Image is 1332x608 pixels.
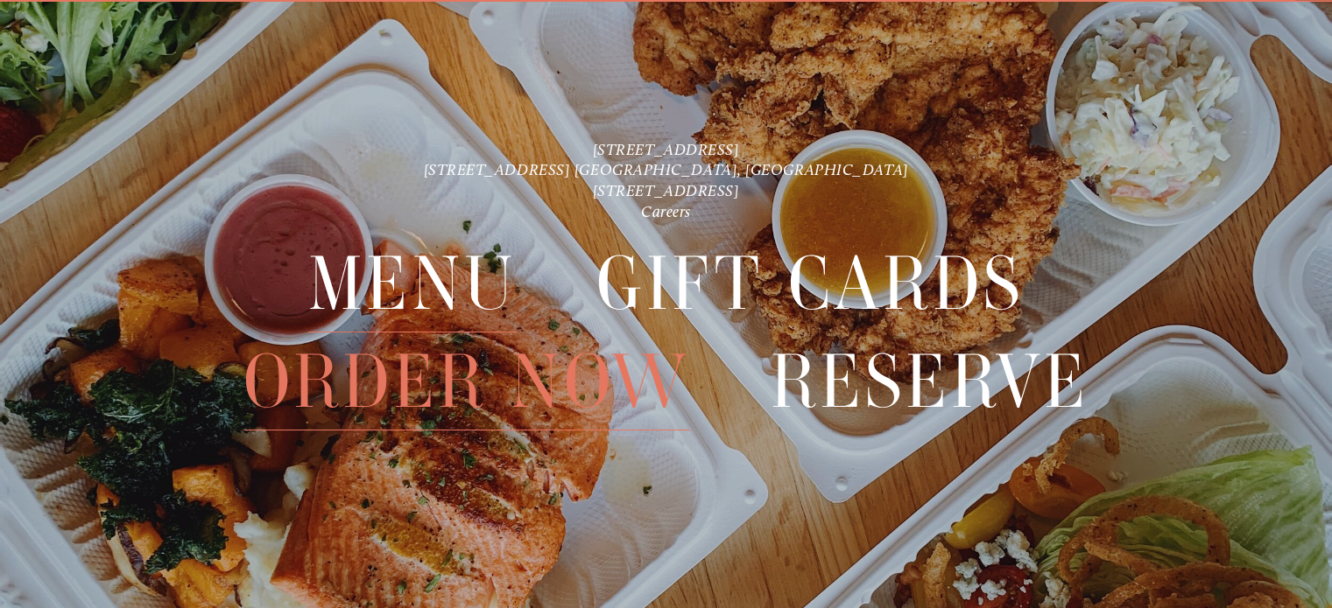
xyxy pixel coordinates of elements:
a: Menu [308,235,517,332]
span: Menu [308,235,517,332]
span: Gift Cards [596,235,1024,332]
span: Order Now [243,333,691,430]
a: [STREET_ADDRESS] [593,181,740,200]
span: Reserve [770,333,1089,430]
a: [STREET_ADDRESS] [GEOGRAPHIC_DATA], [GEOGRAPHIC_DATA] [424,160,909,179]
a: Reserve [770,333,1089,430]
a: Careers [641,202,691,221]
a: Gift Cards [596,235,1024,332]
a: [STREET_ADDRESS] [593,139,740,158]
a: Order Now [243,333,691,430]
